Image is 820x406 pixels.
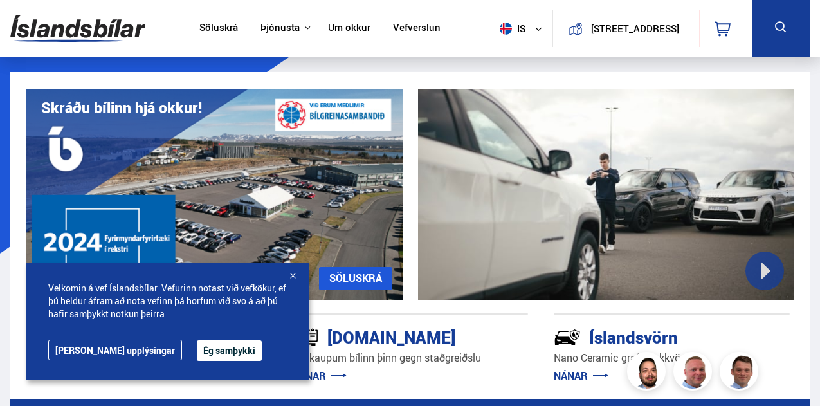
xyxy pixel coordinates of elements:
img: -Svtn6bYgwAsiwNX.svg [554,324,581,351]
img: G0Ugv5HjCgRt.svg [10,8,145,50]
button: Ég samþykki [197,340,262,361]
img: siFngHWaQ9KaOqBr.png [675,354,714,392]
a: NÁNAR [292,369,347,383]
span: Velkomin á vef Íslandsbílar. Vefurinn notast við vefkökur, ef þú heldur áfram að nota vefinn þá h... [48,282,286,320]
a: Um okkur [328,22,370,35]
img: eKx6w-_Home_640_.png [26,89,403,300]
a: [PERSON_NAME] upplýsingar [48,340,182,360]
a: NÁNAR [30,369,85,383]
span: is [495,23,527,35]
a: Söluskrá [199,22,238,35]
button: Þjónusta [260,22,300,34]
h1: Skráðu bílinn hjá okkur! [41,99,202,116]
div: Íslandsvörn [554,325,744,347]
a: Vefverslun [393,22,441,35]
img: nhp88E3Fdnt1Opn2.png [629,354,668,392]
a: SÖLUSKRÁ [319,267,392,290]
img: FbJEzSuNWCJXmdc-.webp [722,354,760,392]
p: Við kaupum bílinn þinn gegn staðgreiðslu [292,351,528,365]
a: NÁNAR [554,369,608,383]
img: svg+xml;base64,PHN2ZyB4bWxucz0iaHR0cDovL3d3dy53My5vcmcvMjAwMC9zdmciIHdpZHRoPSI1MTIiIGhlaWdodD0iNT... [500,23,512,35]
div: [DOMAIN_NAME] [292,325,482,347]
a: [STREET_ADDRESS] [560,10,691,47]
button: is [495,10,552,48]
p: Nano Ceramic grafín lakkvörn [554,351,790,365]
button: [STREET_ADDRESS] [588,23,682,34]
